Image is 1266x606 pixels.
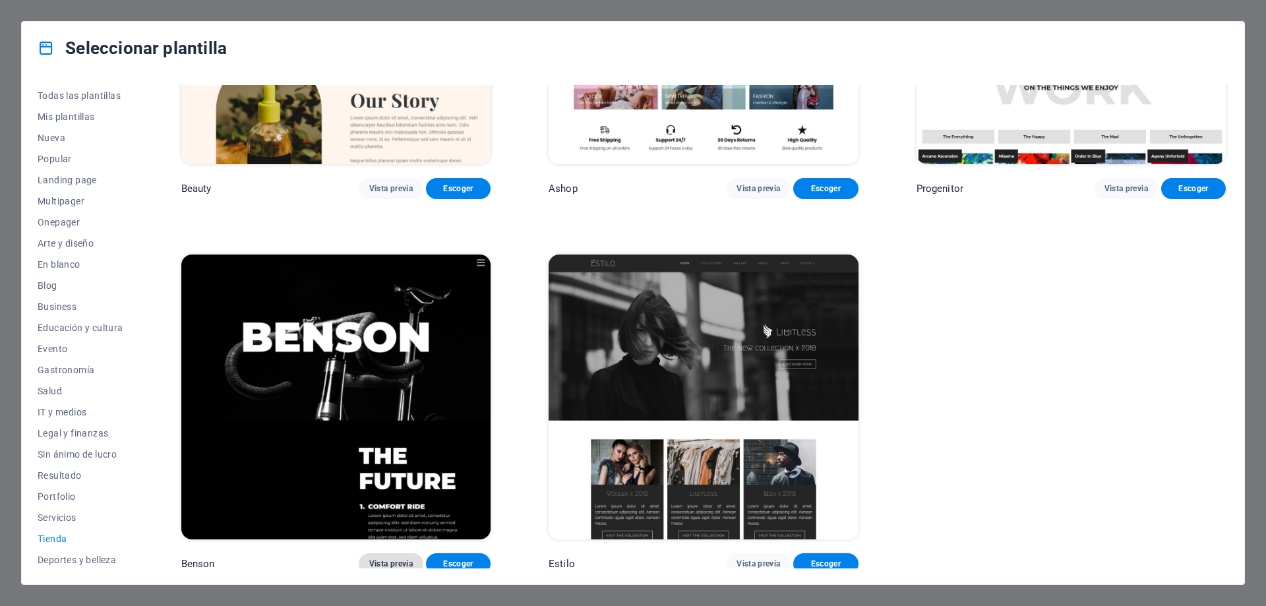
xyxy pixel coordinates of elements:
[38,533,123,544] span: Tienda
[38,175,123,185] span: Landing page
[369,559,413,569] span: Vista previa
[549,557,575,570] p: Estilo
[38,449,123,460] span: Sin ánimo de lucro
[38,233,123,254] button: Arte y diseño
[38,486,123,507] button: Portfolio
[38,196,123,206] span: Multipager
[181,182,212,195] p: Beauty
[426,553,491,574] button: Escoger
[426,178,491,199] button: Escoger
[726,178,791,199] button: Vista previa
[38,85,123,106] button: Todas las plantillas
[38,275,123,296] button: Blog
[38,317,123,338] button: Educación y cultura
[737,183,780,194] span: Vista previa
[38,338,123,359] button: Evento
[38,386,123,396] span: Salud
[38,380,123,402] button: Salud
[1172,183,1215,194] span: Escoger
[38,428,123,439] span: Legal y finanzas
[38,127,123,148] button: Nueva
[38,154,123,164] span: Popular
[1104,183,1148,194] span: Vista previa
[38,423,123,444] button: Legal y finanzas
[38,296,123,317] button: Business
[38,555,123,565] span: Deportes y belleza
[38,106,123,127] button: Mis plantillas
[38,169,123,191] button: Landing page
[38,491,123,502] span: Portfolio
[38,407,123,417] span: IT y medios
[38,549,123,570] button: Deportes y belleza
[38,365,123,375] span: Gastronomía
[793,553,858,574] button: Escoger
[38,512,123,523] span: Servicios
[804,183,847,194] span: Escoger
[369,183,413,194] span: Vista previa
[38,212,123,233] button: Onepager
[38,148,123,169] button: Popular
[38,254,123,275] button: En blanco
[1161,178,1226,199] button: Escoger
[38,528,123,549] button: Tienda
[437,559,480,569] span: Escoger
[38,301,123,312] span: Business
[181,557,215,570] p: Benson
[38,38,227,59] h4: Seleccionar plantilla
[38,133,123,143] span: Nueva
[38,402,123,423] button: IT y medios
[38,322,123,333] span: Educación y cultura
[359,553,423,574] button: Vista previa
[38,470,123,481] span: Resultado
[38,507,123,528] button: Servicios
[737,559,780,569] span: Vista previa
[38,90,123,101] span: Todas las plantillas
[1094,178,1159,199] button: Vista previa
[793,178,858,199] button: Escoger
[726,553,791,574] button: Vista previa
[804,559,847,569] span: Escoger
[38,280,123,291] span: Blog
[38,111,123,122] span: Mis plantillas
[181,255,491,540] img: Benson
[38,359,123,380] button: Gastronomía
[38,444,123,465] button: Sin ánimo de lucro
[38,191,123,212] button: Multipager
[38,259,123,270] span: En blanco
[38,465,123,486] button: Resultado
[38,238,123,249] span: Arte y diseño
[437,183,480,194] span: Escoger
[38,344,123,354] span: Evento
[38,217,123,227] span: Onepager
[917,182,963,195] p: Progenitor
[359,178,423,199] button: Vista previa
[549,182,578,195] p: Ashop
[549,255,858,540] img: Estilo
